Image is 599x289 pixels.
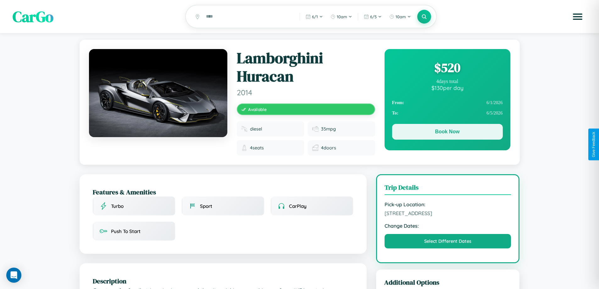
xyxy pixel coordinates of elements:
img: Lamborghini Huracan 2014 [89,49,227,137]
strong: Pick-up Location: [385,201,511,208]
button: Open menu [569,8,586,25]
div: $ 130 per day [392,84,503,91]
div: 6 / 1 / 2026 [392,97,503,108]
button: 10am [386,12,414,22]
span: Push To Start [111,228,141,234]
button: Select Different Dates [385,234,511,248]
h2: Description [93,276,353,286]
span: 10am [337,14,347,19]
img: Seats [241,145,247,151]
button: 10am [327,12,355,22]
h3: Additional Options [384,278,512,287]
span: 6 / 5 [370,14,377,19]
span: 10am [396,14,406,19]
h2: Features & Amenities [93,187,353,197]
span: 4 seats [250,145,264,151]
button: Book Now [392,124,503,140]
div: 6 / 5 / 2026 [392,108,503,118]
div: Give Feedback [591,132,596,157]
h1: Lamborghini Huracan [237,49,375,85]
button: 6/1 [302,12,326,22]
img: Fuel efficiency [312,126,319,132]
div: Open Intercom Messenger [6,268,21,283]
span: CarPlay [289,203,307,209]
span: 6 / 1 [312,14,318,19]
span: Available [248,107,267,112]
span: CarGo [13,6,53,27]
span: 2014 [237,88,375,97]
span: Turbo [111,203,124,209]
strong: From: [392,100,404,105]
span: 35 mpg [321,126,336,132]
img: Fuel type [241,126,247,132]
span: diesel [250,126,262,132]
div: 4 days total [392,79,503,84]
button: 6/5 [361,12,385,22]
strong: Change Dates: [385,223,511,229]
img: Doors [312,145,319,151]
span: [STREET_ADDRESS] [385,210,511,216]
span: 4 doors [321,145,336,151]
div: $ 520 [392,59,503,76]
span: Sport [200,203,212,209]
h3: Trip Details [385,183,511,195]
strong: To: [392,110,398,116]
